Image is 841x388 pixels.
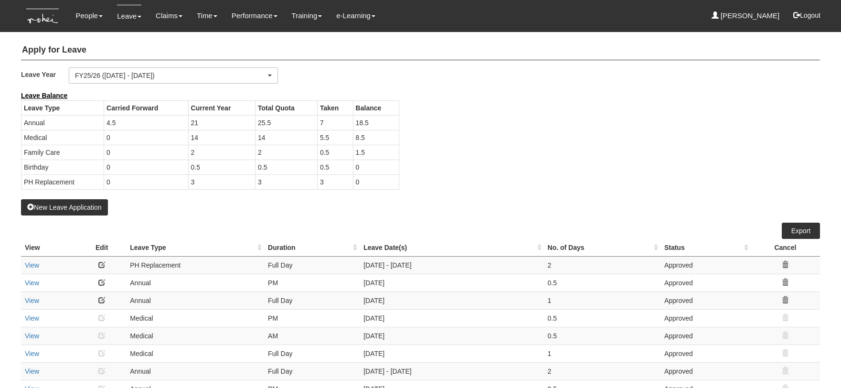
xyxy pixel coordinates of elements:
[21,174,104,189] td: PH Replacement
[264,362,360,380] td: Full Day
[544,345,660,362] td: 1
[126,239,264,257] th: Leave Type : activate to sort column ascending
[188,160,255,174] td: 0.5
[255,174,317,189] td: 3
[21,239,77,257] th: View
[360,239,543,257] th: Leave Date(s) : activate to sort column ascending
[782,223,820,239] a: Export
[21,145,104,160] td: Family Care
[544,274,660,291] td: 0.5
[264,239,360,257] th: Duration : activate to sort column ascending
[255,100,317,115] th: Total Quota
[544,327,660,345] td: 0.5
[126,291,264,309] td: Annual
[660,274,751,291] td: Approved
[75,71,266,80] div: FY25/26 ([DATE] - [DATE])
[126,309,264,327] td: Medical
[353,174,399,189] td: 0
[25,314,39,322] a: View
[255,130,317,145] td: 14
[188,174,255,189] td: 3
[353,160,399,174] td: 0
[21,130,104,145] td: Medical
[292,5,322,27] a: Training
[787,4,827,27] button: Logout
[660,309,751,327] td: Approved
[25,279,39,287] a: View
[232,5,277,27] a: Performance
[660,291,751,309] td: Approved
[360,309,543,327] td: [DATE]
[21,92,67,99] b: Leave Balance
[21,41,820,60] h4: Apply for Leave
[77,239,126,257] th: Edit
[25,350,39,357] a: View
[104,160,188,174] td: 0
[360,291,543,309] td: [DATE]
[353,115,399,130] td: 18.5
[660,362,751,380] td: Approved
[264,327,360,345] td: AM
[360,327,543,345] td: [DATE]
[126,362,264,380] td: Annual
[69,67,278,84] button: FY25/26 ([DATE] - [DATE])
[264,274,360,291] td: PM
[188,100,255,115] th: Current Year
[255,145,317,160] td: 2
[76,5,103,27] a: People
[317,160,353,174] td: 0.5
[25,297,39,304] a: View
[188,145,255,160] td: 2
[126,345,264,362] td: Medical
[255,115,317,130] td: 25.5
[126,256,264,274] td: PH Replacement
[25,367,39,375] a: View
[104,130,188,145] td: 0
[751,239,820,257] th: Cancel
[25,332,39,340] a: View
[21,115,104,130] td: Annual
[317,145,353,160] td: 0.5
[126,274,264,291] td: Annual
[660,239,751,257] th: Status : activate to sort column ascending
[25,261,39,269] a: View
[712,5,780,27] a: [PERSON_NAME]
[255,160,317,174] td: 0.5
[21,199,108,216] button: New Leave Application
[544,362,660,380] td: 2
[104,174,188,189] td: 0
[126,327,264,345] td: Medical
[353,130,399,145] td: 8.5
[660,345,751,362] td: Approved
[188,130,255,145] td: 14
[353,145,399,160] td: 1.5
[21,100,104,115] th: Leave Type
[317,174,353,189] td: 3
[156,5,182,27] a: Claims
[660,327,751,345] td: Approved
[336,5,375,27] a: e-Learning
[197,5,217,27] a: Time
[104,115,188,130] td: 4.5
[21,160,104,174] td: Birthday
[104,100,188,115] th: Carried Forward
[544,291,660,309] td: 1
[117,5,141,27] a: Leave
[360,256,543,274] td: [DATE] - [DATE]
[317,115,353,130] td: 7
[353,100,399,115] th: Balance
[264,256,360,274] td: Full Day
[360,362,543,380] td: [DATE] - [DATE]
[188,115,255,130] td: 21
[544,309,660,327] td: 0.5
[264,309,360,327] td: PM
[360,274,543,291] td: [DATE]
[264,345,360,362] td: Full Day
[317,130,353,145] td: 5.5
[544,239,660,257] th: No. of Days : activate to sort column ascending
[104,145,188,160] td: 0
[660,256,751,274] td: Approved
[264,291,360,309] td: Full Day
[360,345,543,362] td: [DATE]
[317,100,353,115] th: Taken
